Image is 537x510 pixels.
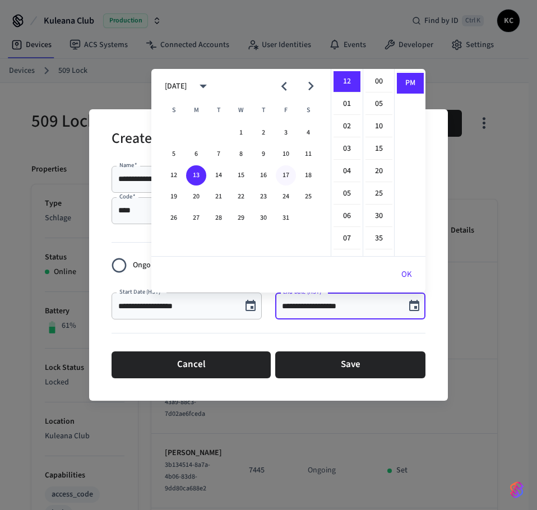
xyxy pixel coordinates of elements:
li: 40 minutes [365,251,392,272]
li: 30 minutes [365,206,392,227]
div: [DATE] [165,81,187,92]
li: 3 hours [334,138,360,160]
button: 24 [276,187,296,207]
button: 27 [186,208,206,228]
img: SeamLogoGradient.69752ec5.svg [510,481,524,499]
li: 25 minutes [365,183,392,205]
button: 12 [164,165,184,186]
li: 7 hours [334,228,360,249]
button: 14 [209,165,229,186]
button: 15 [231,165,251,186]
li: 0 minutes [365,71,392,92]
li: 20 minutes [365,161,392,182]
button: 31 [276,208,296,228]
button: 20 [186,187,206,207]
button: calendar view is open, switch to year view [190,73,216,99]
button: 3 [276,123,296,143]
li: PM [397,73,424,94]
button: 21 [209,187,229,207]
li: 10 minutes [365,116,392,137]
button: 11 [298,144,318,164]
label: Code [119,192,136,201]
button: 13 [186,165,206,186]
span: Sunday [164,99,184,122]
button: 28 [209,208,229,228]
button: 5 [164,144,184,164]
li: 8 hours [334,251,360,272]
button: 22 [231,187,251,207]
li: 15 minutes [365,138,392,160]
label: Name [119,161,137,169]
button: Next month [298,73,324,99]
button: Choose date, selected date is Oct 13, 2025 [239,295,262,317]
span: Wednesday [231,99,251,122]
ul: Select minutes [363,69,394,256]
button: Cancel [112,351,271,378]
span: Tuesday [209,99,229,122]
button: 30 [253,208,274,228]
button: 10 [276,144,296,164]
li: 2 hours [334,116,360,137]
span: Friday [276,99,296,122]
ul: Select meridiem [394,69,425,256]
li: 5 hours [334,183,360,205]
button: 2 [253,123,274,143]
button: 7 [209,144,229,164]
button: 18 [298,165,318,186]
button: 23 [253,187,274,207]
button: 19 [164,187,184,207]
li: 1 hours [334,94,360,115]
span: Monday [186,99,206,122]
li: 6 hours [334,206,360,227]
h2: Create Access Code [112,123,226,157]
button: Save [275,351,425,378]
button: 9 [253,144,274,164]
ul: Select hours [331,69,363,256]
label: Start Date (HST) [119,288,163,296]
button: Previous month [271,73,297,99]
button: 29 [231,208,251,228]
span: Thursday [253,99,274,122]
button: 8 [231,144,251,164]
button: 26 [164,208,184,228]
li: 35 minutes [365,228,392,249]
span: Ongoing [133,259,161,271]
button: 1 [231,123,251,143]
button: Choose date, selected date is Oct 13, 2025 [403,295,425,317]
button: 4 [298,123,318,143]
button: 25 [298,187,318,207]
li: 5 minutes [365,94,392,115]
button: OK [388,261,425,288]
button: 6 [186,144,206,164]
button: 16 [253,165,274,186]
li: 12 hours [334,71,360,92]
button: 17 [276,165,296,186]
li: 4 hours [334,161,360,182]
span: Saturday [298,99,318,122]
